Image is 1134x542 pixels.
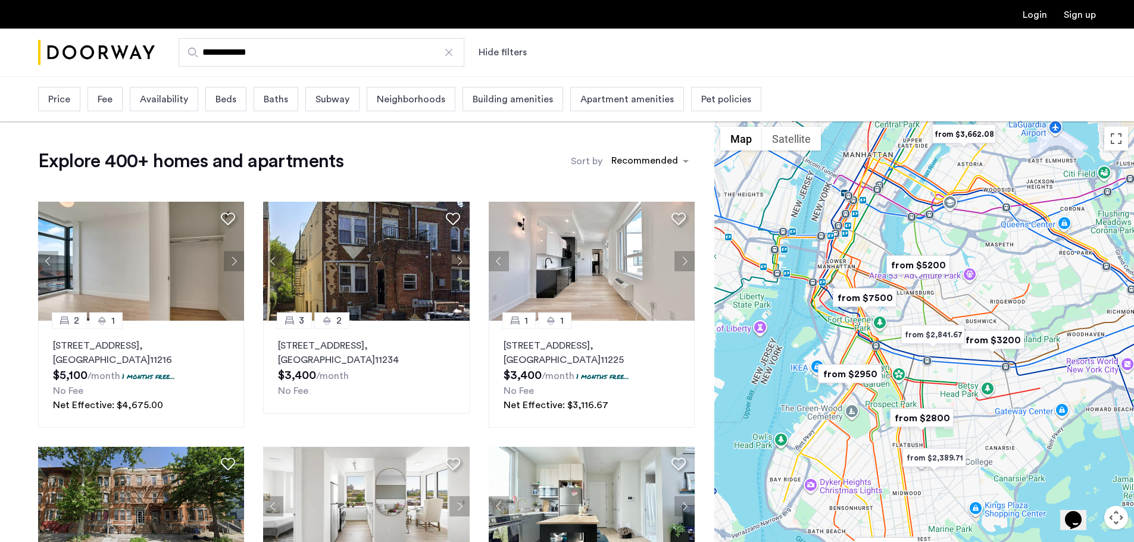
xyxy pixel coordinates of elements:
[264,92,288,106] span: Baths
[316,371,349,381] sub: /month
[504,339,680,367] p: [STREET_ADDRESS] 11225
[927,121,1001,148] div: from $3,662.08
[53,369,88,381] span: $5,100
[263,321,469,413] a: 32[STREET_ADDRESS], [GEOGRAPHIC_DATA]11234No Fee
[571,154,602,168] label: Sort by
[701,92,751,106] span: Pet policies
[560,314,564,328] span: 1
[263,496,283,516] button: Previous apartment
[74,314,79,328] span: 2
[1023,10,1047,20] a: Login
[674,496,695,516] button: Next apartment
[1104,506,1128,530] button: Map camera controls
[896,321,970,348] div: from $2,841.67
[278,369,316,381] span: $3,400
[449,496,470,516] button: Next apartment
[224,251,244,271] button: Next apartment
[580,92,674,106] span: Apartment amenities
[479,45,527,59] button: Show or hide filters
[504,369,542,381] span: $3,400
[674,251,695,271] button: Next apartment
[898,444,971,471] div: from $2,389.71
[605,151,695,172] ng-select: sort-apartment
[38,321,244,428] a: 21[STREET_ADDRESS], [GEOGRAPHIC_DATA]112161 months free...No FeeNet Effective: $4,675.00
[489,321,695,428] a: 11[STREET_ADDRESS], [GEOGRAPHIC_DATA]112251 months free...No FeeNet Effective: $3,116.67
[315,92,349,106] span: Subway
[263,251,283,271] button: Previous apartment
[504,386,534,396] span: No Fee
[38,30,155,75] a: Cazamio Logo
[140,92,188,106] span: Availability
[1064,10,1096,20] a: Registration
[762,127,821,151] button: Show satellite imagery
[38,251,58,271] button: Previous apartment
[111,314,115,328] span: 1
[956,327,1029,353] div: from $3200
[88,371,120,381] sub: /month
[263,202,470,321] img: 2016_638484540295233130.jpeg
[179,38,464,67] input: Apartment Search
[38,149,343,173] h1: Explore 400+ homes and apartments
[38,30,155,75] img: logo
[504,400,608,410] span: Net Effective: $3,116.67
[278,386,308,396] span: No Fee
[828,284,901,311] div: from $7500
[278,339,454,367] p: [STREET_ADDRESS] 11234
[48,92,70,106] span: Price
[38,202,245,321] img: 2016_638673975962267132.jpeg
[336,314,342,328] span: 2
[377,92,445,106] span: Neighborhoods
[489,496,509,516] button: Previous apartment
[489,251,509,271] button: Previous apartment
[122,371,175,381] p: 1 months free...
[720,127,762,151] button: Show street map
[882,252,955,278] div: from $5200
[885,405,958,431] div: from $2800
[610,153,678,171] div: Recommended
[489,202,695,321] img: 2014_638467240162182106.jpeg
[299,314,304,328] span: 3
[53,386,83,396] span: No Fee
[576,371,629,381] p: 1 months free...
[53,339,229,367] p: [STREET_ADDRESS] 11216
[1060,494,1098,530] iframe: chat widget
[473,92,553,106] span: Building amenities
[813,361,886,387] div: from $2950
[524,314,528,328] span: 1
[542,371,574,381] sub: /month
[215,92,236,106] span: Beds
[449,251,470,271] button: Next apartment
[1104,127,1128,151] button: Toggle fullscreen view
[53,400,163,410] span: Net Effective: $4,675.00
[98,92,113,106] span: Fee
